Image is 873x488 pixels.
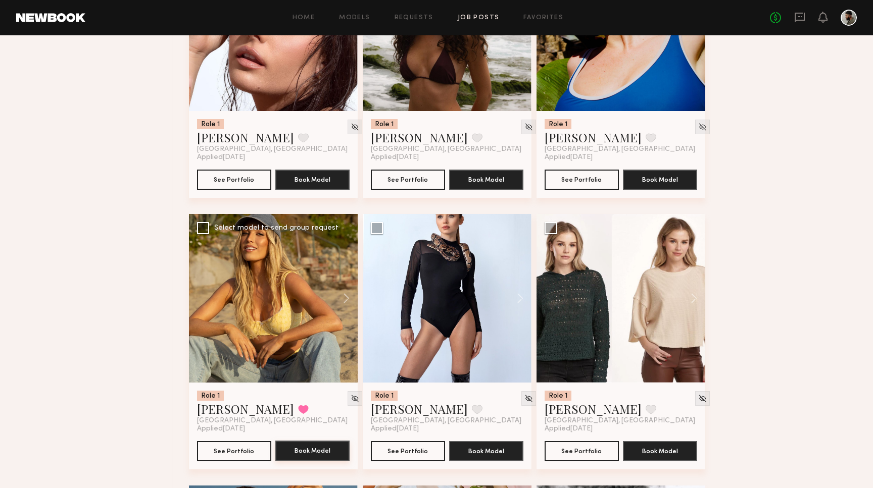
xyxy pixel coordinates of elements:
[275,446,350,455] a: Book Model
[197,425,350,433] div: Applied [DATE]
[197,391,224,401] div: Role 1
[371,153,523,161] div: Applied [DATE]
[545,170,619,190] button: See Portfolio
[275,175,350,183] a: Book Model
[214,225,338,232] div: Select model to send group request
[623,175,697,183] a: Book Model
[545,129,642,145] a: [PERSON_NAME]
[371,145,521,153] span: [GEOGRAPHIC_DATA], [GEOGRAPHIC_DATA]
[197,170,271,190] button: See Portfolio
[197,129,294,145] a: [PERSON_NAME]
[197,401,294,417] a: [PERSON_NAME]
[197,441,271,461] button: See Portfolio
[449,446,523,455] a: Book Model
[524,123,533,131] img: Unhide Model
[545,153,697,161] div: Applied [DATE]
[371,170,445,190] button: See Portfolio
[371,425,523,433] div: Applied [DATE]
[197,145,348,153] span: [GEOGRAPHIC_DATA], [GEOGRAPHIC_DATA]
[293,15,315,21] a: Home
[449,175,523,183] a: Book Model
[524,394,533,403] img: Unhide Model
[623,446,697,455] a: Book Model
[371,441,445,461] button: See Portfolio
[371,391,398,401] div: Role 1
[351,123,359,131] img: Unhide Model
[351,394,359,403] img: Unhide Model
[623,170,697,190] button: Book Model
[371,401,468,417] a: [PERSON_NAME]
[545,441,619,461] button: See Portfolio
[623,441,697,461] button: Book Model
[197,417,348,425] span: [GEOGRAPHIC_DATA], [GEOGRAPHIC_DATA]
[698,123,707,131] img: Unhide Model
[371,129,468,145] a: [PERSON_NAME]
[449,441,523,461] button: Book Model
[545,401,642,417] a: [PERSON_NAME]
[698,394,707,403] img: Unhide Model
[197,119,224,129] div: Role 1
[339,15,370,21] a: Models
[395,15,433,21] a: Requests
[371,119,398,129] div: Role 1
[523,15,563,21] a: Favorites
[545,391,571,401] div: Role 1
[197,153,350,161] div: Applied [DATE]
[545,417,695,425] span: [GEOGRAPHIC_DATA], [GEOGRAPHIC_DATA]
[275,170,350,190] button: Book Model
[449,170,523,190] button: Book Model
[275,441,350,461] button: Book Model
[371,417,521,425] span: [GEOGRAPHIC_DATA], [GEOGRAPHIC_DATA]
[458,15,500,21] a: Job Posts
[545,119,571,129] div: Role 1
[545,145,695,153] span: [GEOGRAPHIC_DATA], [GEOGRAPHIC_DATA]
[545,425,697,433] div: Applied [DATE]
